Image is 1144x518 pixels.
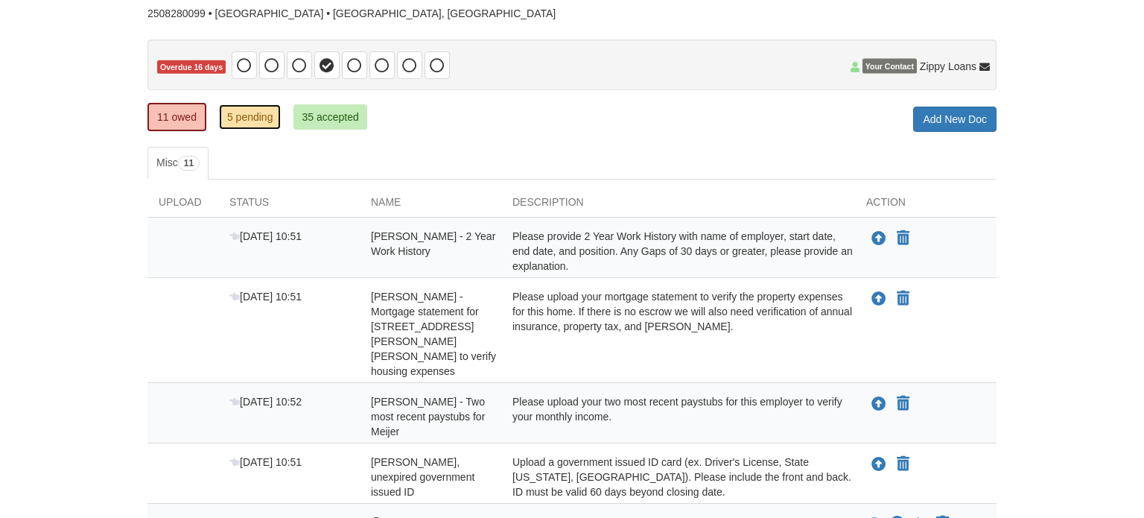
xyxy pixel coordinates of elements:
[862,59,917,74] span: Your Contact
[178,156,200,171] span: 11
[229,230,302,242] span: [DATE] 10:51
[147,195,218,217] div: Upload
[360,195,501,217] div: Name
[870,289,888,309] button: Upload Brittany Schultz - Mortgage statement for 1717 Emily Sue Ct Indianapolis IN 46234 to verif...
[501,229,855,274] div: Please provide 2 Year Work History with name of employer, start date, end date, and position. Any...
[371,291,496,377] span: [PERSON_NAME] - Mortgage statement for [STREET_ADDRESS][PERSON_NAME][PERSON_NAME] to verify housi...
[870,394,888,414] button: Upload Brittany Schultz - Two most recent paystubs for Meijer
[371,396,485,438] span: [PERSON_NAME] - Two most recent paystubs for Meijer
[895,230,911,247] button: Declare Brittany Schultz - 2 Year Work History not applicable
[229,456,302,468] span: [DATE] 10:51
[157,60,226,75] span: Overdue 16 days
[229,291,302,303] span: [DATE] 10:51
[147,147,209,180] a: Misc
[913,107,997,132] a: Add New Doc
[895,395,911,413] button: Declare Brittany Schultz - Two most recent paystubs for Meijer not applicable
[870,455,888,474] button: Upload Brittany Schultz - Valid, unexpired government issued ID
[147,7,997,20] div: 2508280099 • [GEOGRAPHIC_DATA] • [GEOGRAPHIC_DATA], [GEOGRAPHIC_DATA]
[895,455,911,473] button: Declare Brittany Schultz - Valid, unexpired government issued ID not applicable
[147,103,206,131] a: 11 owed
[855,195,997,217] div: Action
[371,456,474,498] span: [PERSON_NAME], unexpired government issued ID
[895,290,911,308] button: Declare Brittany Schultz - Mortgage statement for 1717 Emily Sue Ct Indianapolis IN 46234 to veri...
[229,396,302,408] span: [DATE] 10:52
[501,394,855,439] div: Please upload your two most recent paystubs for this employer to verify your monthly income.
[501,455,855,499] div: Upload a government issued ID card (ex. Driver's License, State [US_STATE], [GEOGRAPHIC_DATA]). P...
[293,104,366,130] a: 35 accepted
[371,230,495,257] span: [PERSON_NAME] - 2 Year Work History
[501,195,855,217] div: Description
[501,289,855,379] div: Please upload your mortgage statement to verify the property expenses for this home. If there is ...
[920,59,976,74] span: Zippy Loans
[218,195,360,217] div: Status
[219,104,282,130] a: 5 pending
[870,229,888,248] button: Upload Brittany Schultz - 2 Year Work History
